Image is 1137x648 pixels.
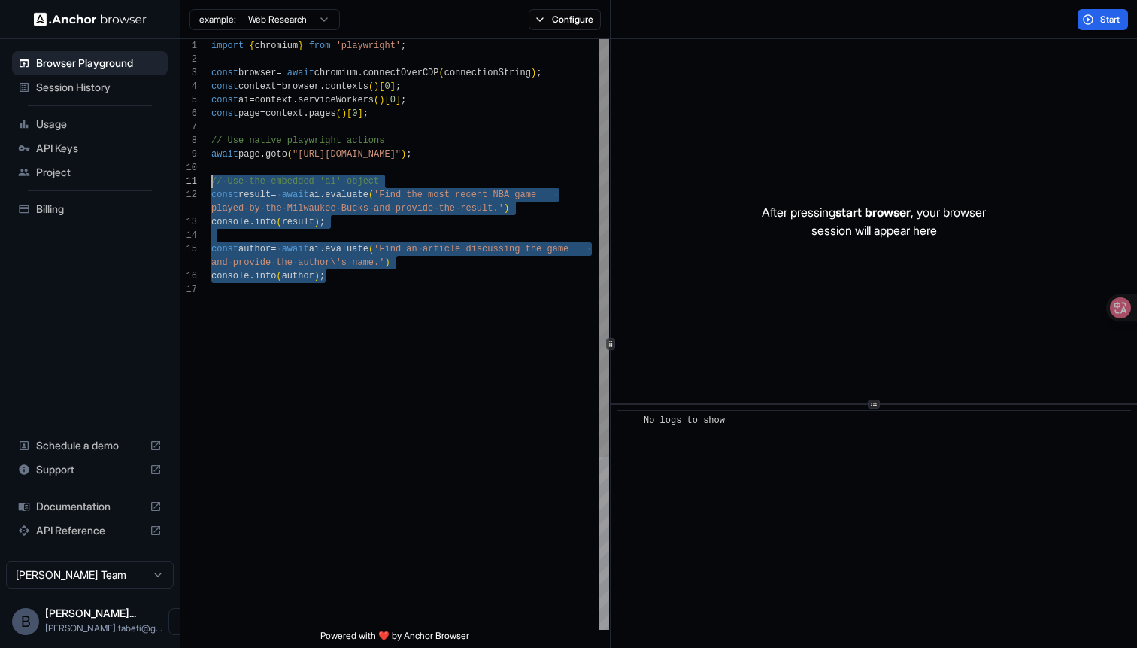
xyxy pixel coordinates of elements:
[384,95,390,105] span: [
[390,95,396,105] span: 0
[45,622,162,634] span: bhanu.tabeti@gmail.com
[180,39,197,53] div: 1
[211,95,238,105] span: const
[36,56,162,71] span: Browser Playground
[298,95,374,105] span: serviceWorkers
[320,190,325,200] span: .
[36,117,162,132] span: Usage
[314,68,358,78] span: chromium
[368,81,374,92] span: (
[238,95,249,105] span: ai
[314,271,320,281] span: )
[238,81,276,92] span: context
[444,68,531,78] span: connectionString
[374,95,379,105] span: (
[529,9,602,30] button: Configure
[271,190,276,200] span: =
[211,41,244,51] span: import
[12,75,168,99] div: Session History
[12,160,168,184] div: Project
[439,68,444,78] span: (
[336,41,401,51] span: 'playwright'
[374,81,379,92] span: )
[255,41,299,51] span: chromium
[12,608,39,635] div: B
[211,176,379,187] span: // Use the embedded 'ai' object
[265,149,287,160] span: goto
[504,203,509,214] span: )
[320,217,325,227] span: ;
[762,203,986,239] p: After pressing , your browser session will appear here
[374,244,568,254] span: 'Find an article discussing the game
[276,271,281,281] span: (
[320,244,325,254] span: .
[1100,14,1121,26] span: Start
[293,149,401,160] span: "[URL][DOMAIN_NAME]"
[36,523,144,538] span: API Reference
[384,81,390,92] span: 0
[406,149,411,160] span: ;
[255,271,277,281] span: info
[211,203,482,214] span: played by the Milwaukee Bucks and provide the resu
[309,190,320,200] span: ai
[303,108,308,119] span: .
[401,41,406,51] span: ;
[36,80,162,95] span: Session History
[249,95,254,105] span: =
[357,68,362,78] span: .
[36,438,144,453] span: Schedule a demo
[320,271,325,281] span: ;
[835,205,911,220] span: start browser
[12,434,168,458] div: Schedule a demo
[180,283,197,297] div: 17
[374,190,536,200] span: 'Find the most recent NBA game
[180,93,197,107] div: 5
[368,190,374,200] span: (
[1078,9,1128,30] button: Start
[211,149,238,160] span: await
[12,519,168,543] div: API Reference
[180,188,197,202] div: 12
[341,108,347,119] span: )
[211,108,238,119] span: const
[265,108,303,119] span: context
[287,149,293,160] span: (
[12,494,168,519] div: Documentation
[379,95,384,105] span: )
[390,81,396,92] span: ]
[211,271,249,281] span: console
[396,81,401,92] span: ;
[325,190,368,200] span: evaluate
[260,149,265,160] span: .
[36,141,162,156] span: API Keys
[276,81,281,92] span: =
[309,108,336,119] span: pages
[180,175,197,188] div: 11
[180,269,197,283] div: 16
[211,135,384,146] span: // Use native playwright actions
[282,244,309,254] span: await
[168,608,196,635] button: Open menu
[180,148,197,161] div: 9
[282,190,309,200] span: await
[320,81,325,92] span: .
[211,81,238,92] span: const
[314,217,320,227] span: )
[238,149,260,160] span: page
[45,607,136,619] span: Bhanu Prakash Goud Tabeti
[287,68,314,78] span: await
[12,51,168,75] div: Browser Playground
[36,165,162,180] span: Project
[12,197,168,221] div: Billing
[199,14,236,26] span: example:
[180,53,197,66] div: 2
[180,80,197,93] div: 4
[12,458,168,482] div: Support
[357,108,362,119] span: ]
[482,203,504,214] span: lt.'
[368,244,374,254] span: (
[34,12,147,26] img: Anchor Logo
[363,68,439,78] span: connectOverCDP
[249,217,254,227] span: .
[363,108,368,119] span: ;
